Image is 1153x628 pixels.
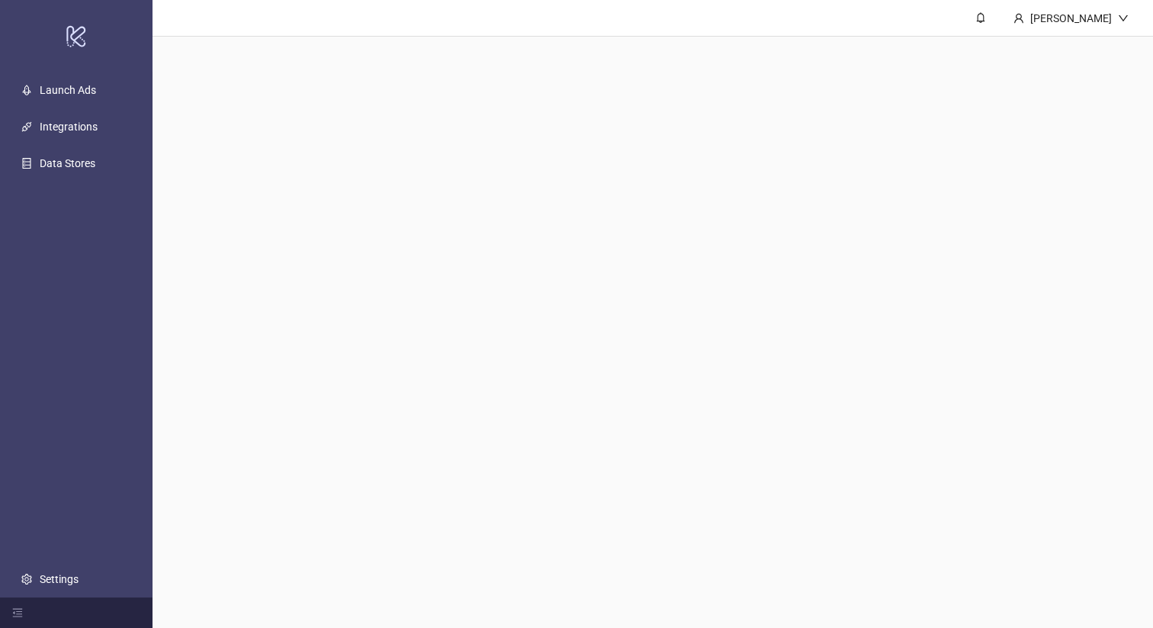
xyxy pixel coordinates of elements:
[975,12,986,23] span: bell
[40,573,79,585] a: Settings
[12,607,23,618] span: menu-fold
[1024,10,1118,27] div: [PERSON_NAME]
[1118,13,1129,24] span: down
[1013,13,1024,24] span: user
[40,121,98,133] a: Integrations
[40,157,95,169] a: Data Stores
[40,84,96,96] a: Launch Ads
